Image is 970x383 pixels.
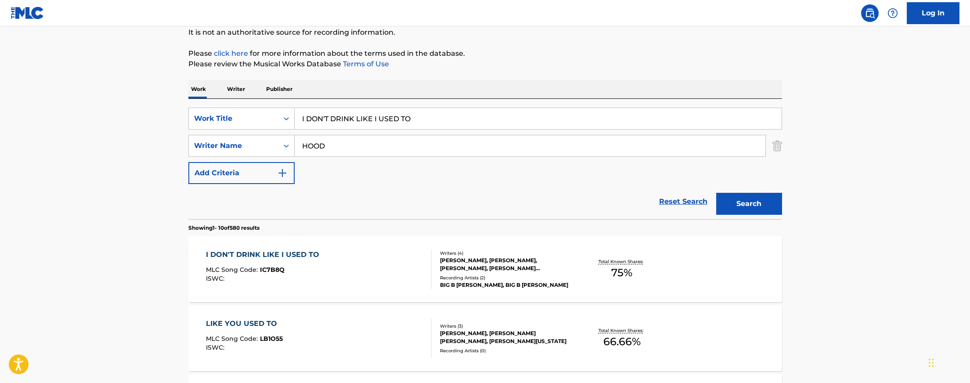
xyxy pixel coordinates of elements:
p: Please for more information about the terms used in the database. [188,48,782,59]
p: It is not an authoritative source for recording information. [188,27,782,38]
p: Total Known Shares: [599,327,645,334]
span: ISWC : [206,343,227,351]
form: Search Form [188,108,782,219]
a: click here [214,49,248,58]
img: 9d2ae6d4665cec9f34b9.svg [277,168,288,178]
p: Writer [224,80,248,98]
a: Public Search [861,4,879,22]
p: Showing 1 - 10 of 580 results [188,224,260,232]
p: Please review the Musical Works Database [188,59,782,69]
div: Drag [929,350,934,376]
div: I DON'T DRINK LIKE I USED TO [206,249,324,260]
span: IC7B8Q [260,266,285,274]
a: Reset Search [655,192,712,211]
img: help [887,8,898,18]
iframe: Chat Widget [926,341,970,383]
span: 66.66 % [603,334,641,350]
div: [PERSON_NAME], [PERSON_NAME] [PERSON_NAME], [PERSON_NAME][US_STATE] [440,329,573,345]
a: Terms of Use [341,60,389,68]
div: LIKE YOU USED TO [206,318,283,329]
a: I DON'T DRINK LIKE I USED TOMLC Song Code:IC7B8QISWC:Writers (4)[PERSON_NAME], [PERSON_NAME], [PE... [188,236,782,302]
div: Help [884,4,901,22]
div: Recording Artists ( 0 ) [440,347,573,354]
button: Add Criteria [188,162,295,184]
p: Publisher [263,80,295,98]
a: Log In [907,2,959,24]
p: Work [188,80,209,98]
div: Recording Artists ( 2 ) [440,275,573,281]
span: MLC Song Code : [206,335,260,343]
a: LIKE YOU USED TOMLC Song Code:LB1O55ISWC:Writers (3)[PERSON_NAME], [PERSON_NAME] [PERSON_NAME], [... [188,305,782,371]
img: Delete Criterion [772,135,782,157]
span: 75 % [611,265,632,281]
div: Writers ( 3 ) [440,323,573,329]
div: BIG B [PERSON_NAME], BIG B [PERSON_NAME] [440,281,573,289]
p: Total Known Shares: [599,258,645,265]
div: Work Title [194,113,273,124]
span: ISWC : [206,275,227,282]
span: LB1O55 [260,335,283,343]
div: [PERSON_NAME], [PERSON_NAME], [PERSON_NAME], [PERSON_NAME] [PERSON_NAME] [440,257,573,272]
div: Writer Name [194,141,273,151]
button: Search [716,193,782,215]
img: MLC Logo [11,7,44,19]
div: Writers ( 4 ) [440,250,573,257]
span: MLC Song Code : [206,266,260,274]
img: search [865,8,875,18]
